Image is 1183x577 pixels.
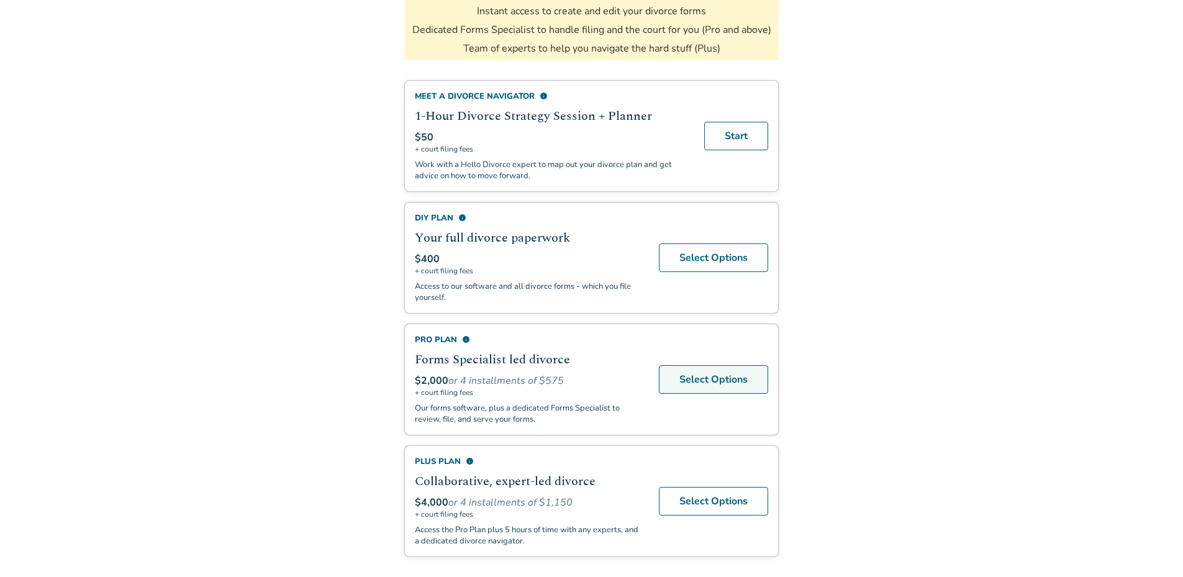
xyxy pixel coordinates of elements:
span: info [458,214,466,222]
div: or 4 installments of $575 [415,374,644,388]
div: DIY Plan [415,212,644,224]
div: Pro Plan [415,334,644,345]
h2: Collaborative, expert-led divorce [415,472,644,491]
a: Select Options [659,243,768,272]
div: Meet a divorce navigator [415,91,689,102]
iframe: Chat Widget [1121,517,1183,577]
span: + court filing fees [415,144,689,154]
h2: 1-Hour Divorce Strategy Session + Planner [415,107,689,125]
li: Team of experts to help you navigate the hard stuff (Plus) [463,42,720,55]
span: + court filing fees [415,266,644,276]
p: Work with a Hello Divorce expert to map out your divorce plan and get advice on how to move forward. [415,159,689,181]
div: Plus Plan [415,456,644,467]
li: Dedicated Forms Specialist to handle filing and the court for you (Pro and above) [412,23,771,37]
div: or 4 installments of $1,150 [415,496,644,509]
a: Select Options [659,365,768,394]
p: Our forms software, plus a dedicated Forms Specialist to review, file, and serve your forms. [415,402,644,425]
span: info [540,92,548,100]
span: $4,000 [415,496,448,509]
p: Access the Pro Plan plus 5 hours of time with any experts, and a dedicated divorce navigator. [415,524,644,547]
h2: Your full divorce paperwork [415,229,644,247]
a: Select Options [659,487,768,516]
span: $50 [415,130,433,144]
span: info [462,335,470,343]
h2: Forms Specialist led divorce [415,350,644,369]
span: + court filing fees [415,388,644,398]
span: info [466,457,474,465]
span: + court filing fees [415,509,644,519]
li: Instant access to create and edit your divorce forms [477,4,706,18]
span: $2,000 [415,374,448,388]
span: $400 [415,252,440,266]
p: Access to our software and all divorce forms - which you file yourself. [415,281,644,303]
a: Start [704,122,768,150]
